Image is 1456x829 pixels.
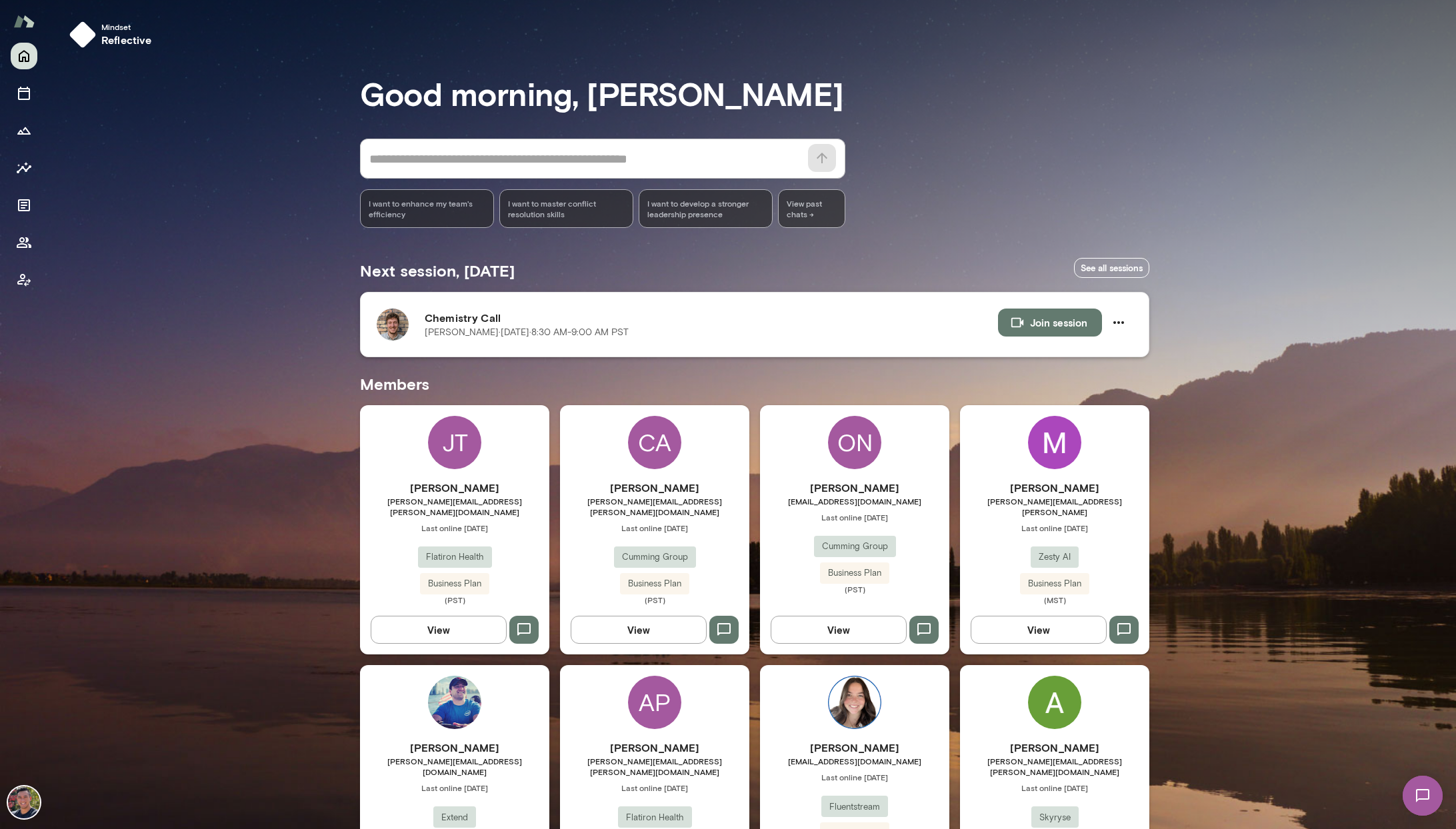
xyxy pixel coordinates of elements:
span: Extend [433,811,476,824]
span: [PERSON_NAME][EMAIL_ADDRESS][PERSON_NAME][DOMAIN_NAME] [560,756,749,777]
img: mindset [69,21,96,48]
button: Client app [11,267,37,293]
span: Business Plan [1020,577,1089,590]
span: [PERSON_NAME][EMAIL_ADDRESS][PERSON_NAME][DOMAIN_NAME] [960,756,1149,777]
img: Mento [13,9,35,34]
span: Mindset [101,21,152,32]
span: (PST) [760,584,949,594]
h6: [PERSON_NAME] [960,740,1149,756]
button: View [971,616,1107,644]
a: See all sessions [1074,258,1149,279]
span: Last online [DATE] [560,782,749,793]
div: I want to develop a stronger leadership presence [639,189,773,228]
h6: [PERSON_NAME] [360,480,549,496]
span: [PERSON_NAME][EMAIL_ADDRESS][DOMAIN_NAME] [360,756,549,777]
div: I want to enhance my team's efficiency [360,189,494,228]
h6: [PERSON_NAME] [560,740,749,756]
span: [EMAIL_ADDRESS][DOMAIN_NAME] [760,756,949,766]
span: [PERSON_NAME][EMAIL_ADDRESS][PERSON_NAME][DOMAIN_NAME] [360,496,549,517]
h5: Next session, [DATE] [360,260,515,281]
img: Mark Guzman [8,786,40,818]
button: View [771,616,907,644]
span: Zesty AI [1031,550,1079,564]
span: I want to develop a stronger leadership presence [647,198,764,219]
span: Flatiron Health [418,550,492,564]
span: Last online [DATE] [760,512,949,522]
h6: [PERSON_NAME] [360,740,549,756]
h6: [PERSON_NAME] [760,740,949,756]
span: Business Plan [420,577,489,590]
img: Vince Falk [428,676,481,729]
div: CA [628,416,681,469]
h6: reflective [101,32,152,48]
button: Mindsetreflective [64,16,163,53]
span: View past chats -> [778,189,845,228]
h3: Good morning, [PERSON_NAME] [360,75,1149,112]
span: Last online [DATE] [960,522,1149,533]
button: Members [11,229,37,256]
span: (PST) [360,594,549,605]
span: Last online [DATE] [560,522,749,533]
h6: [PERSON_NAME] [960,480,1149,496]
span: Cumming Group [614,550,696,564]
h6: [PERSON_NAME] [560,480,749,496]
img: Anna Satterfield [828,676,881,729]
button: Documents [11,192,37,219]
button: View [571,616,707,644]
span: [PERSON_NAME][EMAIL_ADDRESS][PERSON_NAME][DOMAIN_NAME] [560,496,749,517]
img: Alan Lee [1028,676,1081,729]
div: ON [828,416,881,469]
button: Sessions [11,80,37,107]
span: Flatiron Health [618,811,692,824]
button: Growth Plan [11,117,37,144]
h6: [PERSON_NAME] [760,480,949,496]
span: Last online [DATE] [960,782,1149,793]
span: (PST) [560,594,749,605]
span: I want to enhance my team's efficiency [369,198,485,219]
div: I want to master conflict resolution skills [499,189,633,228]
h5: Members [360,373,1149,395]
p: [PERSON_NAME] · [DATE] · 8:30 AM-9:00 AM PST [425,326,629,339]
span: [PERSON_NAME][EMAIL_ADDRESS][PERSON_NAME] [960,496,1149,517]
span: Business Plan [820,566,889,580]
span: Last online [DATE] [760,772,949,782]
span: Business Plan [620,577,689,590]
img: Michael Merski [1028,416,1081,469]
span: Fluentstream [821,800,888,814]
span: Cumming Group [814,540,896,553]
span: I want to master conflict resolution skills [508,198,625,219]
span: [EMAIL_ADDRESS][DOMAIN_NAME] [760,496,949,506]
span: Last online [DATE] [360,782,549,793]
h6: Chemistry Call [425,310,998,326]
div: JT [428,416,481,469]
span: Skyryse [1031,811,1079,824]
button: Join session [998,309,1102,337]
button: Home [11,43,37,69]
button: View [371,616,507,644]
span: (MST) [960,594,1149,605]
button: Insights [11,155,37,181]
span: Last online [DATE] [360,522,549,533]
div: AP [628,676,681,729]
